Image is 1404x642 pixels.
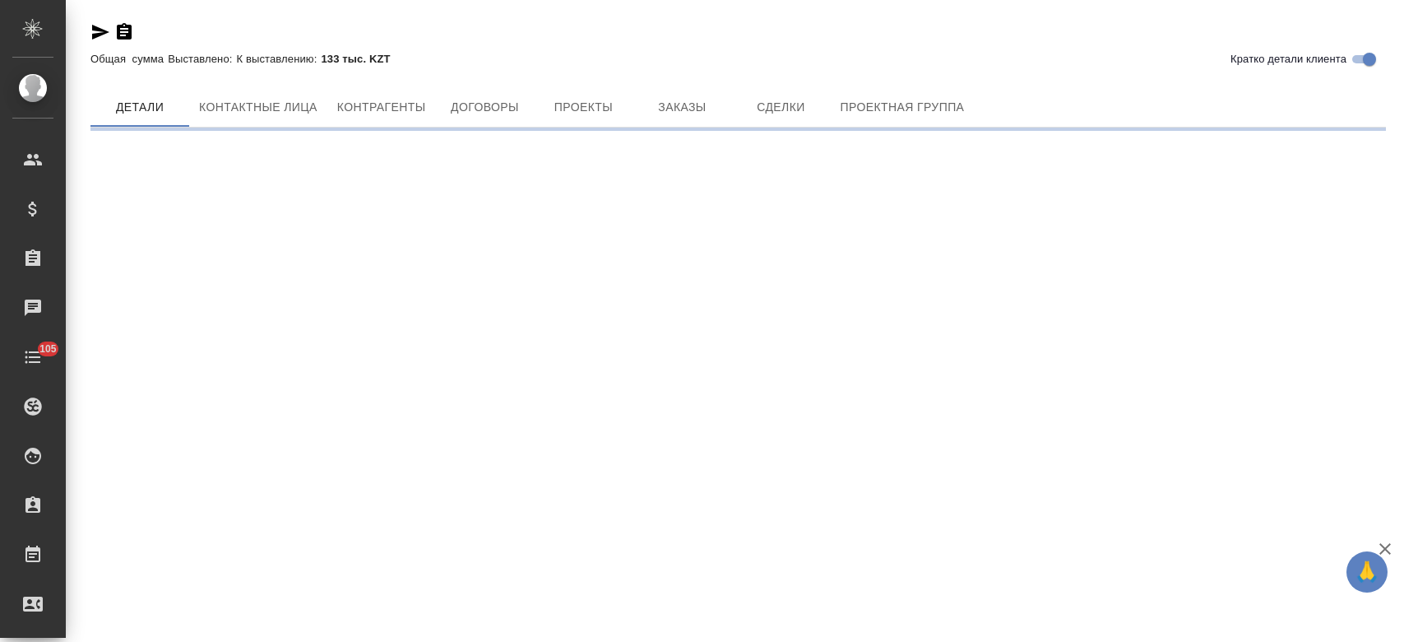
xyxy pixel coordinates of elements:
span: Договоры [445,97,524,118]
span: Детали [100,97,179,118]
span: Контрагенты [337,97,426,118]
span: Кратко детали клиента [1230,51,1346,67]
span: 105 [30,341,67,357]
button: 🙏 [1346,551,1388,593]
button: Скопировать ссылку для ЯМессенджера [90,22,110,42]
p: Выставлено: [168,53,236,65]
p: 133 тыс. KZT [321,53,402,65]
span: Контактные лица [199,97,317,118]
span: Заказы [642,97,721,118]
span: Проектная группа [840,97,964,118]
span: Сделки [741,97,820,118]
span: Проекты [544,97,623,118]
p: Общая сумма [90,53,168,65]
span: 🙏 [1353,555,1381,589]
a: 105 [4,337,62,378]
p: К выставлению: [237,53,322,65]
button: Скопировать ссылку [114,22,134,42]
